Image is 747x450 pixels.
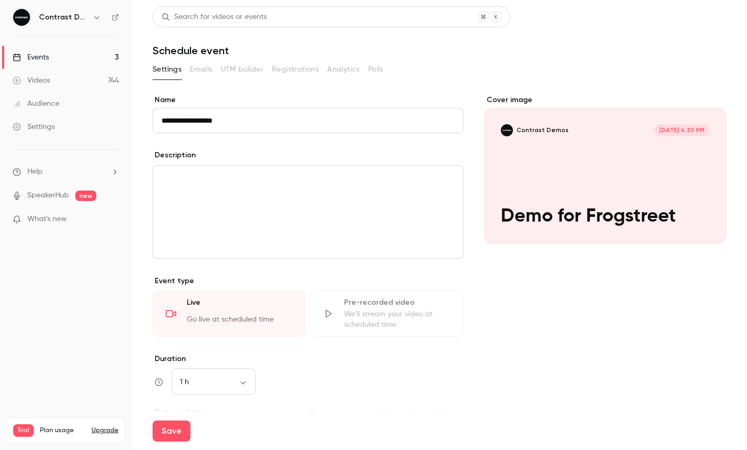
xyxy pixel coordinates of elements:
[484,95,726,105] label: Cover image
[153,354,463,364] label: Duration
[27,190,69,201] a: SpeakerHub
[153,44,726,57] h1: Schedule event
[153,276,463,286] p: Event type
[13,166,119,177] li: help-dropdown-opener
[161,12,267,23] div: Search for videos or events
[27,214,67,225] span: What's new
[27,166,43,177] span: Help
[13,424,34,437] span: Trial
[272,64,319,75] span: Registrations
[344,297,450,308] div: Pre-recorded video
[344,309,450,330] div: We'll stream your video at scheduled time
[153,150,196,161] label: Description
[92,426,118,435] button: Upgrade
[153,61,181,78] button: Settings
[187,314,292,330] div: Go live at scheduled time
[153,291,306,337] div: LiveGo live at scheduled time
[484,95,726,244] section: Cover image
[153,95,463,105] label: Name
[13,98,59,109] div: Audience
[75,191,96,201] span: new
[171,377,256,387] div: 1 h
[39,12,88,23] h6: Contrast Demos
[368,64,383,75] span: Polls
[13,122,55,132] div: Settings
[13,75,50,86] div: Videos
[153,166,463,258] div: editor
[153,421,190,442] button: Save
[310,291,463,337] div: Pre-recorded videoWe'll stream your video at scheduled time
[153,165,463,259] section: description
[190,64,212,75] span: Emails
[40,426,85,435] span: Plan usage
[13,9,30,26] img: Contrast Demos
[13,52,49,63] div: Events
[187,297,292,313] div: Live
[221,64,264,75] span: UTM builder
[327,64,360,75] span: Analytics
